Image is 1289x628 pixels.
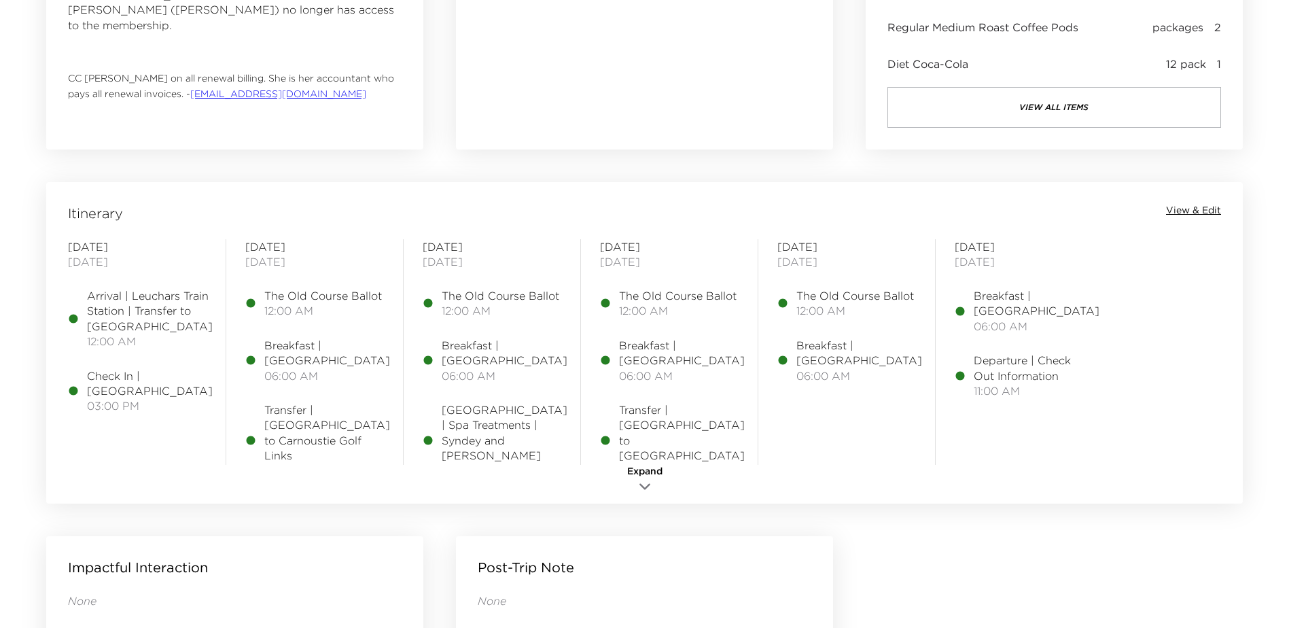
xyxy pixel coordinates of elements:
[478,558,574,577] p: Post-Trip Note
[264,303,382,318] span: 12:00 AM
[442,402,567,464] span: [GEOGRAPHIC_DATA] | Spa Treatments | Syndey and [PERSON_NAME]
[974,288,1099,319] span: Breakfast | [GEOGRAPHIC_DATA]
[974,383,1093,398] span: 11:00 AM
[68,72,394,100] span: CC [PERSON_NAME] on all renewal billing. She is her accountant who pays all renewal invoices. -
[955,254,1093,269] span: [DATE]
[442,464,567,478] span: 10:00 AM
[611,465,679,497] button: Expand
[777,239,916,254] span: [DATE]
[619,338,745,368] span: Breakfast | [GEOGRAPHIC_DATA]
[478,593,811,608] p: None
[245,239,384,254] span: [DATE]
[887,87,1221,128] button: view all items
[1214,20,1221,35] span: 2
[619,464,745,478] span: 10:40 AM
[423,239,561,254] span: [DATE]
[887,56,968,71] span: Diet Coca-Cola
[87,368,213,399] span: Check In | [GEOGRAPHIC_DATA]
[1152,20,1203,35] span: packages
[68,204,123,223] span: Itinerary
[796,303,914,318] span: 12:00 AM
[600,239,739,254] span: [DATE]
[619,368,745,383] span: 06:00 AM
[1166,56,1206,71] span: 12 pack
[600,254,739,269] span: [DATE]
[1166,204,1221,217] button: View & Edit
[1217,56,1221,71] span: 1
[264,402,390,464] span: Transfer | [GEOGRAPHIC_DATA] to Carnoustie Golf Links
[68,593,402,608] p: None
[87,398,213,413] span: 03:00 PM
[245,254,384,269] span: [DATE]
[955,239,1093,254] span: [DATE]
[442,288,559,303] span: The Old Course Ballot
[87,288,213,334] span: Arrival | Leuchars Train Station | Transfer to [GEOGRAPHIC_DATA]
[887,20,1078,35] span: Regular Medium Roast Coffee Pods
[627,465,663,478] span: Expand
[974,319,1099,334] span: 06:00 AM
[68,239,207,254] span: [DATE]
[68,254,207,269] span: [DATE]
[619,288,737,303] span: The Old Course Ballot
[619,402,745,464] span: Transfer | [GEOGRAPHIC_DATA] to [GEOGRAPHIC_DATA]
[442,368,567,383] span: 06:00 AM
[423,254,561,269] span: [DATE]
[87,334,213,349] span: 12:00 AM
[777,254,916,269] span: [DATE]
[190,88,366,100] a: [EMAIL_ADDRESS][DOMAIN_NAME]
[974,353,1093,383] span: Departure | Check Out Information
[264,338,390,368] span: Breakfast | [GEOGRAPHIC_DATA]
[264,288,382,303] span: The Old Course Ballot
[619,303,737,318] span: 12:00 AM
[68,558,208,577] p: Impactful Interaction
[264,464,390,478] span: 08:00 AM
[796,368,922,383] span: 06:00 AM
[264,368,390,383] span: 06:00 AM
[796,288,914,303] span: The Old Course Ballot
[796,338,922,368] span: Breakfast | [GEOGRAPHIC_DATA]
[442,338,567,368] span: Breakfast | [GEOGRAPHIC_DATA]
[442,303,559,318] span: 12:00 AM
